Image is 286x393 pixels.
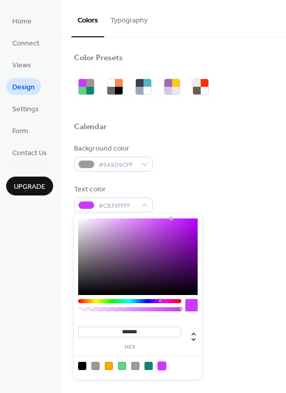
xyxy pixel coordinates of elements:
a: Form [6,122,34,139]
div: rgb(203, 57, 255) [158,362,166,370]
div: rgb(12, 136, 113) [145,362,153,370]
a: Home [6,12,38,29]
a: Connect [6,34,45,51]
div: rgb(154, 157, 156) [131,362,139,370]
div: Color Presets [74,53,123,64]
div: Background color [74,143,151,154]
span: Connect [12,38,39,49]
label: hex [78,345,181,350]
a: Design [6,78,41,95]
button: Upgrade [6,177,53,195]
div: Calendar [74,122,107,133]
span: Upgrade [14,182,45,192]
a: Views [6,56,37,73]
span: Form [12,126,28,137]
span: Settings [12,104,39,115]
div: rgb(163, 150, 139) [91,362,100,370]
div: rgb(0, 0, 0) [78,362,86,370]
span: #CB39FFFF [99,201,136,211]
span: #9A9D9CFF [99,160,136,170]
div: rgb(91, 214, 131) [118,362,126,370]
a: Contact Us [6,144,53,161]
div: rgb(254, 167, 0) [105,362,113,370]
div: Text color [74,184,151,195]
span: Contact Us [12,148,47,159]
span: Views [12,60,31,71]
span: Home [12,16,32,27]
a: Settings [6,100,45,117]
span: Design [12,82,35,93]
